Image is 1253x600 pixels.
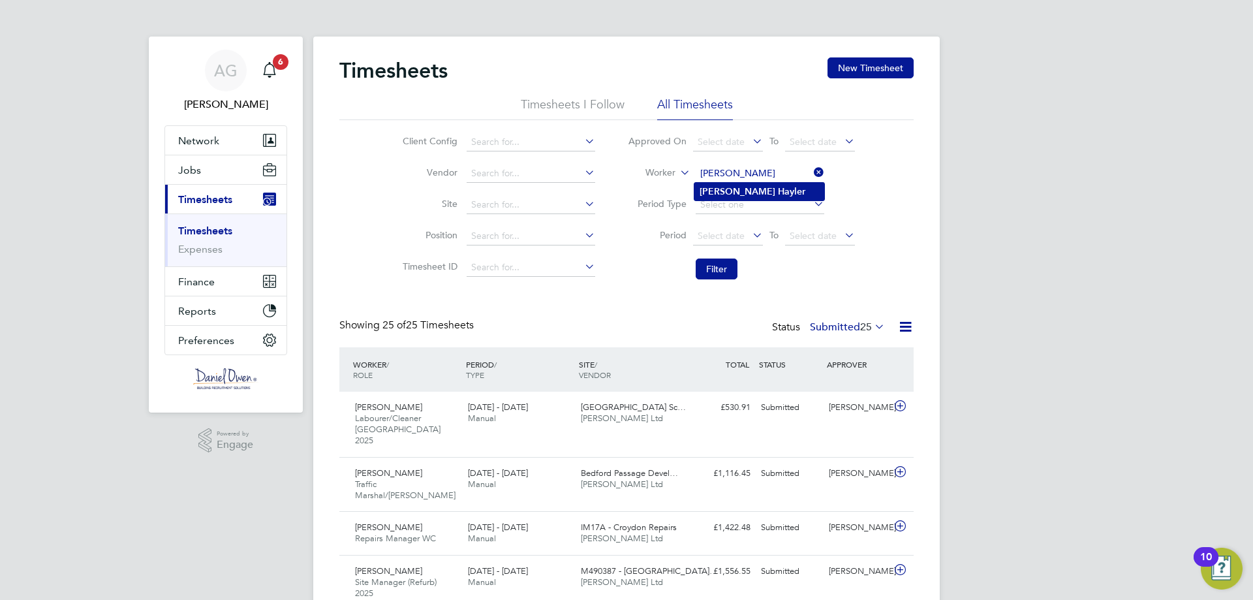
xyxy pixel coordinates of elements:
b: [PERSON_NAME] [700,186,775,197]
button: Reports [165,296,286,325]
div: £1,422.48 [688,517,756,539]
label: Period Type [628,198,687,210]
span: [DATE] - [DATE] [468,402,528,413]
span: [PERSON_NAME] [355,522,422,533]
button: Finance [165,267,286,296]
div: £1,116.45 [688,463,756,484]
span: Select date [698,230,745,242]
span: [PERSON_NAME] [355,467,422,479]
span: Select date [790,230,837,242]
button: Network [165,126,286,155]
span: [PERSON_NAME] [355,565,422,576]
span: Reports [178,305,216,317]
nav: Main navigation [149,37,303,413]
label: Position [399,229,457,241]
div: Timesheets [165,213,286,266]
span: Amy Garcia [164,97,287,112]
label: Vendor [399,166,457,178]
button: Timesheets [165,185,286,213]
span: [PERSON_NAME] Ltd [581,576,663,588]
span: [DATE] - [DATE] [468,522,528,533]
span: Site Manager (Refurb) 2025 [355,576,437,599]
input: Search for... [467,196,595,214]
span: Select date [698,136,745,148]
input: Search for... [467,259,595,277]
span: Manual [468,479,496,490]
label: Period [628,229,687,241]
div: PERIOD [463,353,576,387]
span: 25 [860,321,872,334]
span: Traffic Marshal/[PERSON_NAME] [355,479,456,501]
label: Approved On [628,135,687,147]
div: Status [772,319,888,337]
span: / [494,359,497,370]
input: Search for... [467,165,595,183]
span: [DATE] - [DATE] [468,565,528,576]
span: [PERSON_NAME] Ltd [581,533,663,544]
button: New Timesheet [828,57,914,78]
span: Manual [468,413,496,424]
span: Bedford Passage Devel… [581,467,678,479]
input: Search for... [696,165,824,183]
span: AG [214,62,238,79]
span: [PERSON_NAME] [355,402,422,413]
button: Jobs [165,155,286,184]
span: To [766,227,782,244]
a: Expenses [178,243,223,255]
b: Hayler [778,186,805,197]
div: SITE [576,353,688,387]
span: Network [178,134,219,147]
div: APPROVER [824,353,891,376]
label: Timesheet ID [399,261,457,272]
div: [PERSON_NAME] [824,463,891,484]
a: 6 [256,50,283,91]
span: 6 [273,54,288,70]
a: Timesheets [178,225,232,237]
span: VENDOR [579,370,611,380]
h2: Timesheets [339,57,448,84]
div: Submitted [756,397,824,418]
li: Timesheets I Follow [521,97,625,120]
span: / [386,359,389,370]
input: Select one [696,196,824,214]
div: Submitted [756,561,824,582]
span: Manual [468,576,496,588]
span: Repairs Manager WC [355,533,436,544]
div: [PERSON_NAME] [824,561,891,582]
input: Search for... [467,227,595,245]
span: Powered by [217,428,253,439]
button: Preferences [165,326,286,355]
button: Filter [696,259,737,279]
span: Jobs [178,164,201,176]
a: AG[PERSON_NAME] [164,50,287,112]
div: £1,556.55 [688,561,756,582]
span: M490387 - [GEOGRAPHIC_DATA]… [581,565,718,576]
span: IM17A - Croydon Repairs [581,522,677,533]
span: To [766,133,782,150]
span: [DATE] - [DATE] [468,467,528,479]
label: Worker [617,166,675,180]
span: [GEOGRAPHIC_DATA] Sc… [581,402,686,413]
span: TYPE [466,370,484,380]
a: Go to home page [164,368,287,389]
label: Submitted [810,321,885,334]
span: ROLE [353,370,373,380]
span: Manual [468,533,496,544]
span: Finance [178,276,215,288]
span: / [595,359,597,370]
img: danielowen-logo-retina.png [193,368,258,389]
span: 25 of [382,319,406,332]
span: [PERSON_NAME] Ltd [581,479,663,490]
span: Select date [790,136,837,148]
button: Open Resource Center, 10 new notifications [1201,548,1243,590]
div: Submitted [756,517,824,539]
input: Search for... [467,133,595,151]
div: STATUS [756,353,824,376]
span: 25 Timesheets [382,319,474,332]
div: WORKER [350,353,463,387]
div: £530.91 [688,397,756,418]
a: Powered byEngage [198,428,254,453]
span: TOTAL [726,359,749,370]
div: [PERSON_NAME] [824,397,891,418]
div: Submitted [756,463,824,484]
